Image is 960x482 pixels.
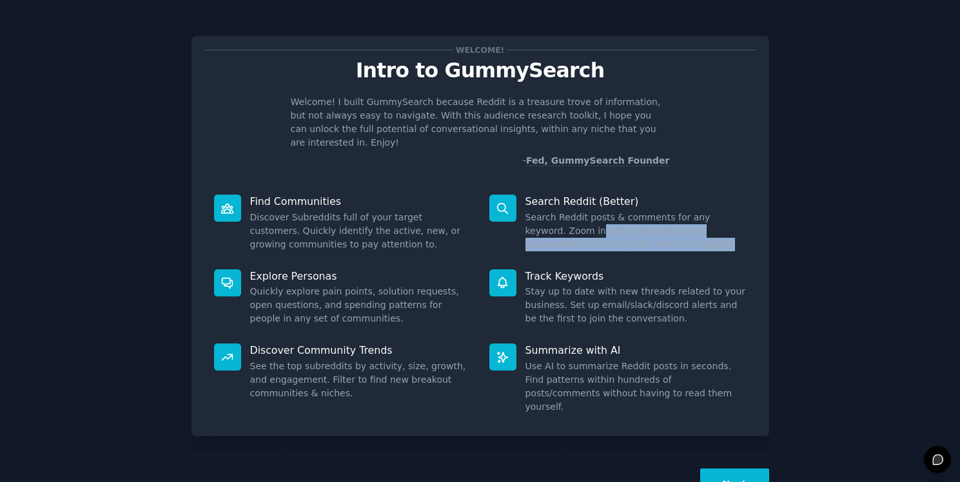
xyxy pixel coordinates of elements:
p: Summarize with AI [525,343,747,357]
p: Search Reddit (Better) [525,195,747,208]
dd: Discover Subreddits full of your target customers. Quickly identify the active, new, or growing c... [250,211,471,251]
dd: Stay up to date with new threads related to your business. Set up email/slack/discord alerts and ... [525,285,747,325]
span: Welcome! [453,43,506,57]
p: Discover Community Trends [250,343,471,357]
p: Intro to GummySearch [205,59,756,82]
p: Explore Personas [250,269,471,283]
div: - [523,154,670,168]
dd: Search Reddit posts & comments for any keyword. Zoom in with advanced query parameters, or zoom o... [525,211,747,251]
p: Find Communities [250,195,471,208]
p: Track Keywords [525,269,747,283]
p: Welcome! I built GummySearch because Reddit is a treasure trove of information, but not always ea... [291,95,670,149]
dd: See the top subreddits by activity, size, growth, and engagement. Filter to find new breakout com... [250,360,471,400]
a: Fed, GummySearch Founder [526,155,670,166]
dd: Quickly explore pain points, solution requests, open questions, and spending patterns for people ... [250,285,471,325]
dd: Use AI to summarize Reddit posts in seconds. Find patterns within hundreds of posts/comments with... [525,360,747,414]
